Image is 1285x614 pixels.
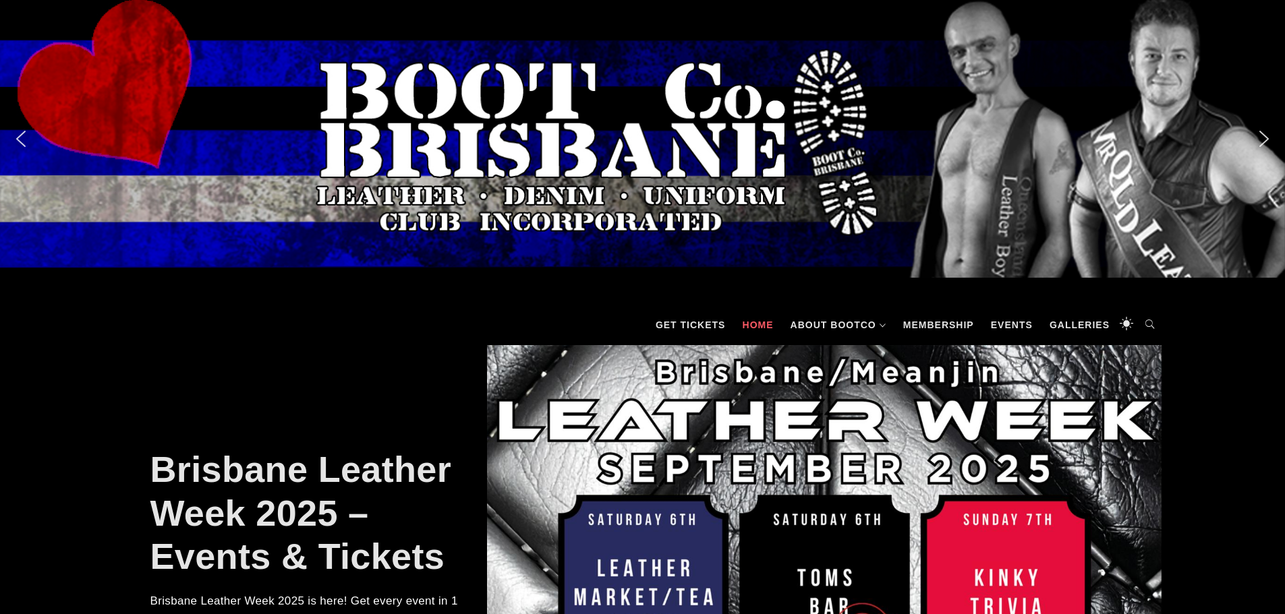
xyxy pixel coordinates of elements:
a: Home [736,305,780,345]
a: Brisbane Leather Week 2025 – Events & Tickets [150,449,452,577]
a: Galleries [1043,305,1116,345]
a: Membership [896,305,981,345]
a: About BootCo [784,305,893,345]
a: Events [984,305,1039,345]
a: GET TICKETS [649,305,733,345]
img: previous arrow [10,128,32,150]
img: next arrow [1253,128,1275,150]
